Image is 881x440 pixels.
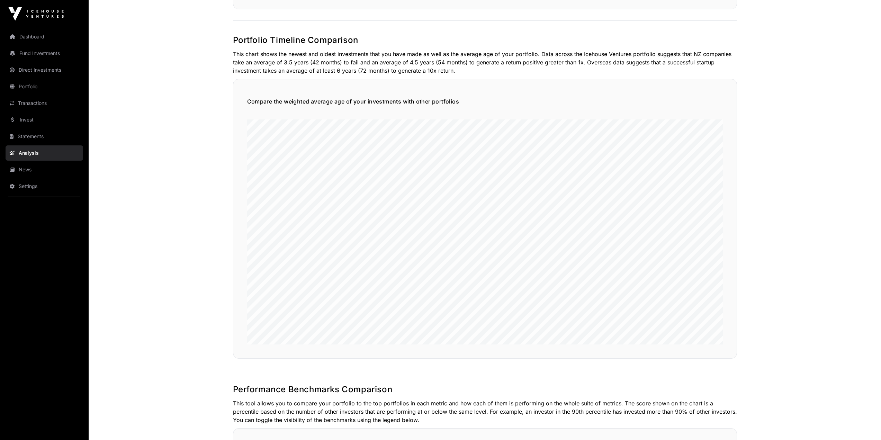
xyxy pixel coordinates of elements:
h2: Performance Benchmarks Comparison [233,384,737,395]
a: Portfolio [6,79,83,94]
a: Statements [6,129,83,144]
a: Fund Investments [6,46,83,61]
p: This chart shows the newest and oldest investments that you have made as well as the average age ... [233,50,737,75]
iframe: Chat Widget [846,407,881,440]
a: Transactions [6,96,83,111]
a: Analysis [6,145,83,161]
h2: Portfolio Timeline Comparison [233,35,737,46]
a: Dashboard [6,29,83,44]
h5: Compare the weighted average age of your investments with other portfolios [247,97,723,106]
a: Settings [6,179,83,194]
p: This tool allows you to compare your portfolio to the top portfolios in each metric and how each ... [233,399,737,424]
a: Invest [6,112,83,127]
a: News [6,162,83,177]
a: Direct Investments [6,62,83,78]
img: Icehouse Ventures Logo [8,7,64,21]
